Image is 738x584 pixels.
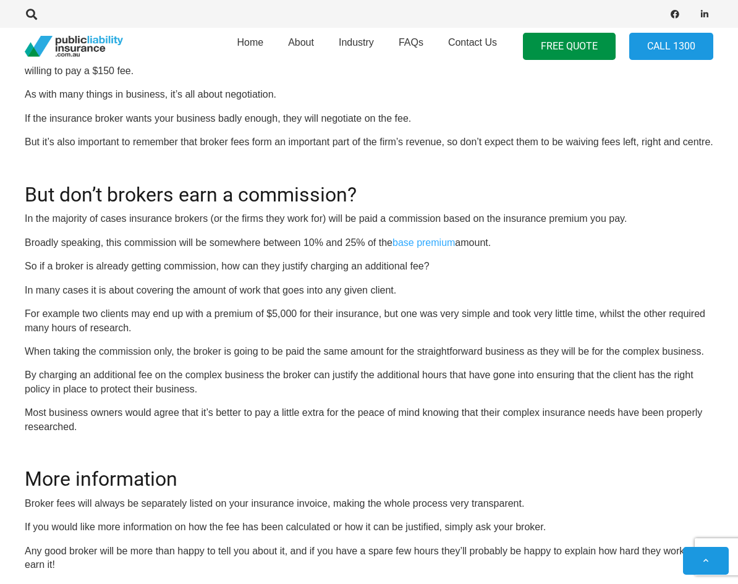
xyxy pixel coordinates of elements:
p: Most business owners would agree that it’s better to pay a little extra for the peace of mind kno... [25,406,713,434]
a: pli_logotransparent [25,36,123,57]
span: Industry [339,37,374,48]
p: When taking the commission only, the broker is going to be paid the same amount for the straightf... [25,345,713,358]
span: FAQs [399,37,423,48]
p: Broadly speaking, this commission will be somewhere between 10% and 25% of the amount. [25,236,713,250]
p: So if a broker is already getting commission, how can they justify charging an additional fee? [25,260,713,273]
p: For example two clients may end up with a premium of $5,000 for their insurance, but one was very... [25,307,713,335]
span: Home [237,37,263,48]
h2: But don’t brokers earn a commission? [25,168,713,206]
p: As with many things in business, it’s all about negotiation. [25,88,713,101]
a: FREE QUOTE [523,33,616,61]
p: In many cases it is about covering the amount of work that goes into any given client. [25,284,713,297]
p: In the majority of cases insurance brokers (or the firms they work for) will be paid a commission... [25,212,713,226]
a: Home [224,24,276,69]
span: About [288,37,314,48]
a: FAQs [386,24,436,69]
a: About [276,24,326,69]
h2: More information [25,452,713,491]
p: Broker fees will always be separately listed on your insurance invoice, making the whole process ... [25,497,713,510]
p: By charging an additional fee on the complex business the broker can justify the additional hours... [25,368,713,396]
a: base premium [392,237,455,248]
a: LinkedIn [696,6,713,23]
a: Contact Us [436,24,509,69]
p: But it’s also important to remember that broker fees form an important part of the firm’s revenue... [25,135,713,149]
a: Facebook [666,6,684,23]
a: Call 1300 [629,33,713,61]
a: Industry [326,24,386,69]
span: Contact Us [448,37,497,48]
p: If you would like more information on how the fee has been calculated or how it can be justified,... [25,520,713,534]
p: Any good broker will be more than happy to tell you about it, and if you have a spare few hours t... [25,544,713,572]
a: Search [19,9,44,20]
a: Back to top [683,547,729,575]
p: If the insurance broker wants your business badly enough, they will negotiate on the fee. [25,112,713,125]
